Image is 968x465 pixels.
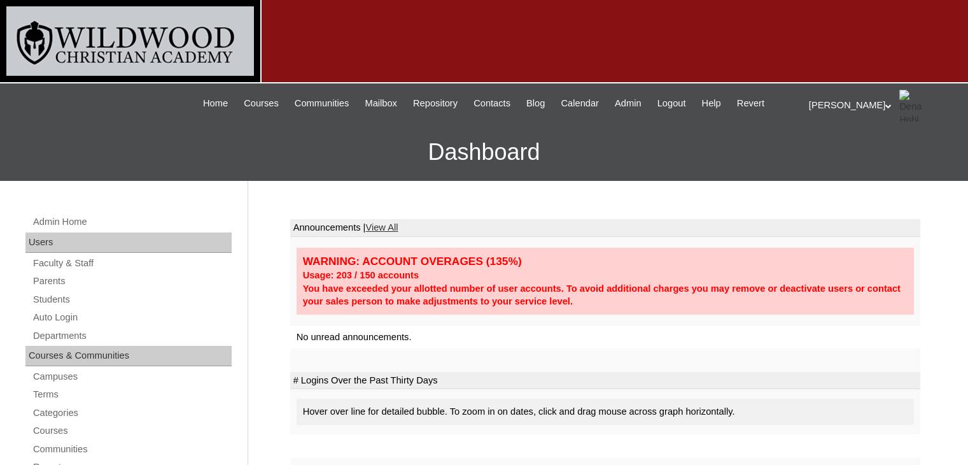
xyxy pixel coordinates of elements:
[295,96,349,111] span: Communities
[473,96,510,111] span: Contacts
[6,6,254,76] img: logo-white.png
[297,399,914,425] div: Hover over line for detailed bubble. To zoom in on dates, click and drag mouse across graph horiz...
[32,387,232,403] a: Terms
[365,96,397,111] span: Mailbox
[899,90,931,122] img: Dena Hohl
[731,96,771,111] a: Revert
[555,96,605,111] a: Calendar
[358,96,403,111] a: Mailbox
[244,96,279,111] span: Courses
[657,96,686,111] span: Logout
[290,325,920,349] td: No unread announcements.
[651,96,692,111] a: Logout
[32,255,232,271] a: Faculty & Staff
[25,346,232,366] div: Courses & Communities
[203,96,228,111] span: Home
[288,96,356,111] a: Communities
[526,96,545,111] span: Blog
[32,369,232,385] a: Campuses
[809,90,955,122] div: [PERSON_NAME]
[615,96,642,111] span: Admin
[702,96,721,111] span: Help
[32,405,232,421] a: Categories
[467,96,517,111] a: Contacts
[290,372,920,390] td: # Logins Over the Past Thirty Days
[303,282,908,308] div: You have exceeded your allotted number of user accounts. To avoid additional charges you may remo...
[32,292,232,308] a: Students
[32,328,232,344] a: Departments
[32,214,232,230] a: Admin Home
[197,96,234,111] a: Home
[290,219,920,237] td: Announcements |
[32,423,232,439] a: Courses
[32,310,232,325] a: Auto Login
[520,96,551,111] a: Blog
[696,96,727,111] a: Help
[303,270,419,280] strong: Usage: 203 / 150 accounts
[32,441,232,457] a: Communities
[6,124,962,181] h3: Dashboard
[608,96,648,111] a: Admin
[25,232,232,253] div: Users
[237,96,285,111] a: Courses
[365,222,398,232] a: View All
[407,96,464,111] a: Repository
[303,254,908,269] div: WARNING: ACCOUNT OVERAGES (135%)
[413,96,458,111] span: Repository
[561,96,599,111] span: Calendar
[737,96,764,111] span: Revert
[32,273,232,289] a: Parents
